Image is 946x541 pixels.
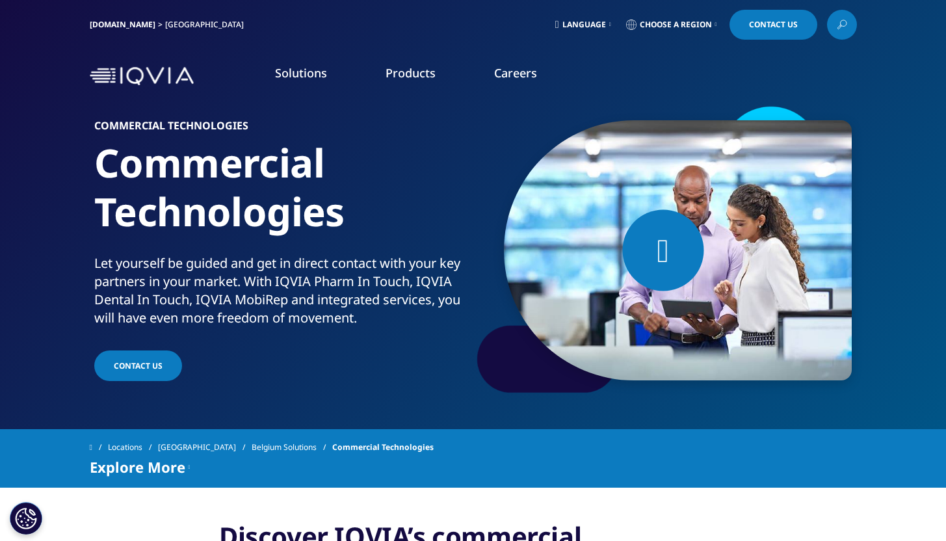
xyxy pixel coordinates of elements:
nav: Primary [199,46,857,107]
h6: Commercial Technologies [94,120,468,139]
a: [DOMAIN_NAME] [90,19,155,30]
a: [GEOGRAPHIC_DATA] [158,436,252,459]
a: Locations [108,436,158,459]
span: Contact Us [749,21,798,29]
span: Commercial Technologies [332,436,434,459]
a: Products [386,65,436,81]
button: Cookie-instellingen [10,502,42,534]
span: Explore More [90,459,185,475]
span: Choose a Region [640,20,712,30]
a: Belgium Solutions [252,436,332,459]
h1: Commercial Technologies [94,139,468,254]
span: Language [562,20,606,30]
span: Contact Us [114,360,163,371]
a: Careers [494,65,537,81]
img: 457_custom-photo_two-professionals-in-desk-area.jpg [504,120,852,380]
a: Contact Us [729,10,817,40]
img: IQVIA Healthcare Information Technology and Pharma Clinical Research Company [90,67,194,86]
div: Let yourself be guided and get in direct contact with your key partners in your market. With IQVI... [94,254,468,327]
div: [GEOGRAPHIC_DATA] [165,20,249,30]
a: Contact Us [94,350,182,381]
a: Solutions [275,65,327,81]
